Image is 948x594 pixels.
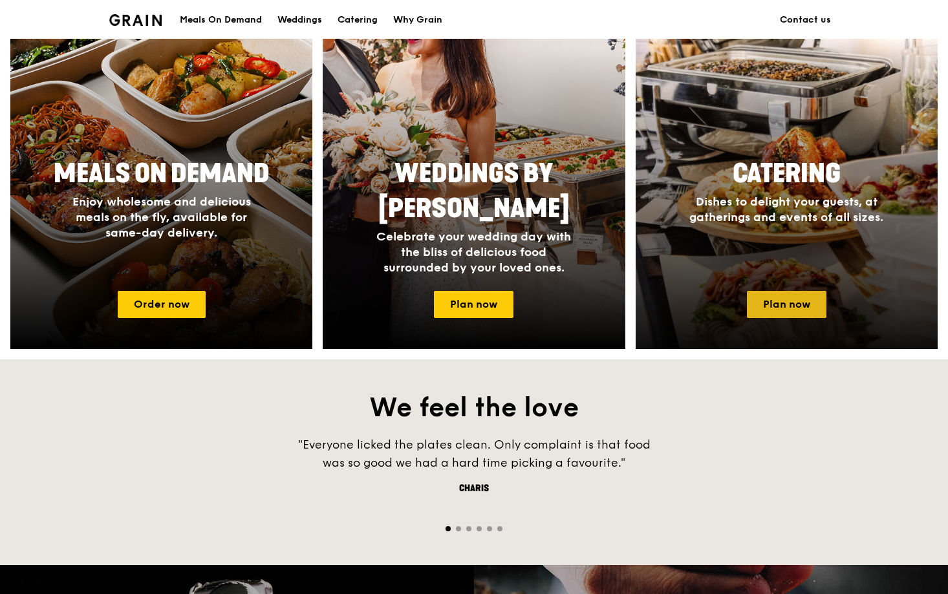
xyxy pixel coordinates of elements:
span: Weddings by [PERSON_NAME] [378,158,570,224]
img: Grain [109,14,162,26]
a: Plan now [434,291,513,318]
span: Meals On Demand [54,158,270,189]
span: Go to slide 4 [477,526,482,531]
div: Weddings [277,1,322,39]
span: Catering [733,158,841,189]
div: Catering [338,1,378,39]
a: Order now [118,291,206,318]
span: Dishes to delight your guests, at gatherings and events of all sizes. [689,195,883,224]
span: Celebrate your wedding day with the bliss of delicious food surrounded by your loved ones. [376,229,571,275]
span: Go to slide 3 [466,526,471,531]
a: Plan now [747,291,826,318]
span: Go to slide 5 [487,526,492,531]
div: Meals On Demand [180,1,262,39]
a: Weddings [270,1,330,39]
a: Catering [330,1,385,39]
span: Go to slide 1 [446,526,451,531]
div: "Everyone licked the plates clean. Only complaint is that food was so good we had a hard time pic... [280,436,668,472]
div: Why Grain [393,1,442,39]
div: Charis [280,482,668,495]
a: Why Grain [385,1,450,39]
a: Contact us [772,1,839,39]
span: Go to slide 2 [456,526,461,531]
span: Enjoy wholesome and delicious meals on the fly, available for same-day delivery. [72,195,251,240]
span: Go to slide 6 [497,526,502,531]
